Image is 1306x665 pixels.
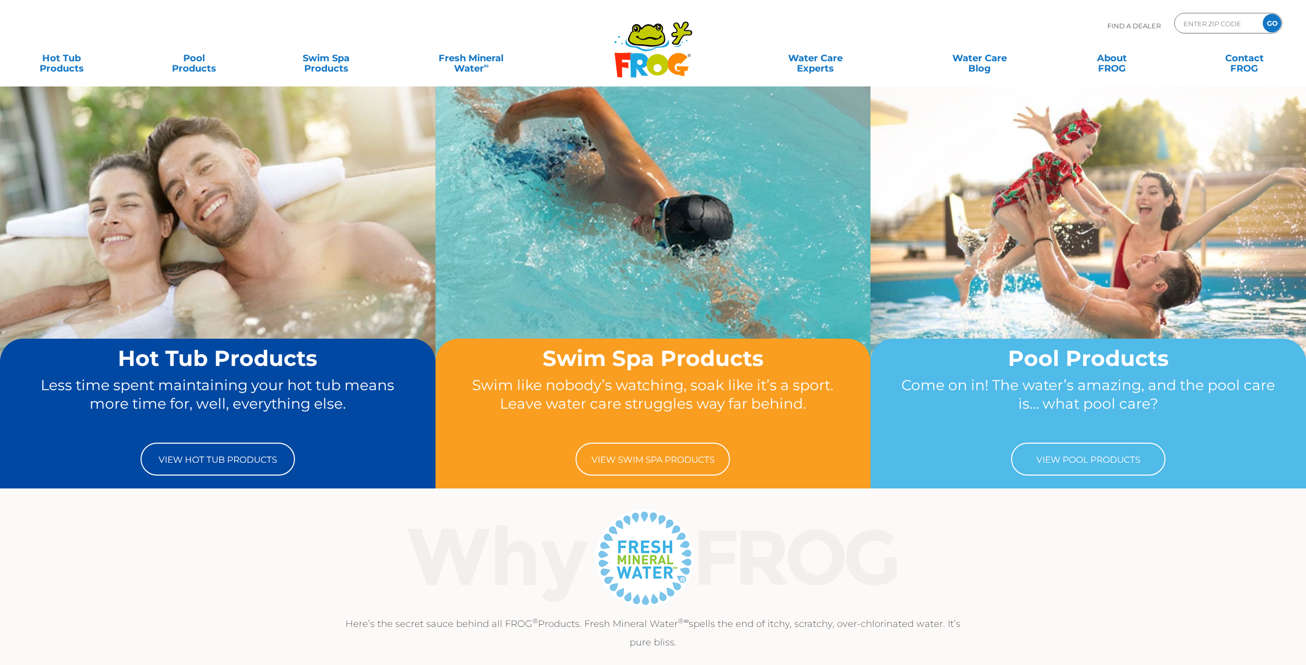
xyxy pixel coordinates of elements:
[732,48,899,68] a: Water CareExperts
[407,48,535,68] a: Fresh MineralWater∞
[1182,16,1252,31] input: Zip Code Form
[455,376,851,432] p: Swim like nobody’s watching, soak like it’s a sport. Leave water care struggles way far behind.
[678,617,689,625] sup: ®∞
[337,615,970,652] p: Here’s the secret sauce behind all FROG Products. Fresh Mineral Water spells the end of itchy, sc...
[890,376,1286,432] p: Come on in! The water’s amazing, and the pool care is… what pool care?
[143,48,246,68] a: PoolProducts
[1011,443,1165,476] a: View Pool Products
[20,376,416,432] p: Less time spent maintaining your hot tub means more time for, well, everything else.
[1107,13,1161,39] p: Find A Dealer
[20,346,416,370] h2: Hot Tub Products
[929,48,1032,68] a: Water CareBlog
[1263,14,1281,32] input: GO
[870,86,1306,411] img: home-banner-pool-short
[1193,48,1296,68] a: ContactFROG
[576,443,730,476] a: View Swim Spa Products
[484,61,489,69] sup: ∞
[10,48,113,68] a: Hot TubProducts
[275,48,378,68] a: Swim SpaProducts
[141,443,295,476] a: View Hot Tub Products
[436,86,871,411] img: home-banner-swim-spa-short
[532,617,538,625] sup: ®
[387,506,919,609] img: Why Frog
[455,346,851,370] h2: Swim Spa Products
[1060,48,1163,68] a: AboutFROG
[890,346,1286,370] h2: Pool Products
